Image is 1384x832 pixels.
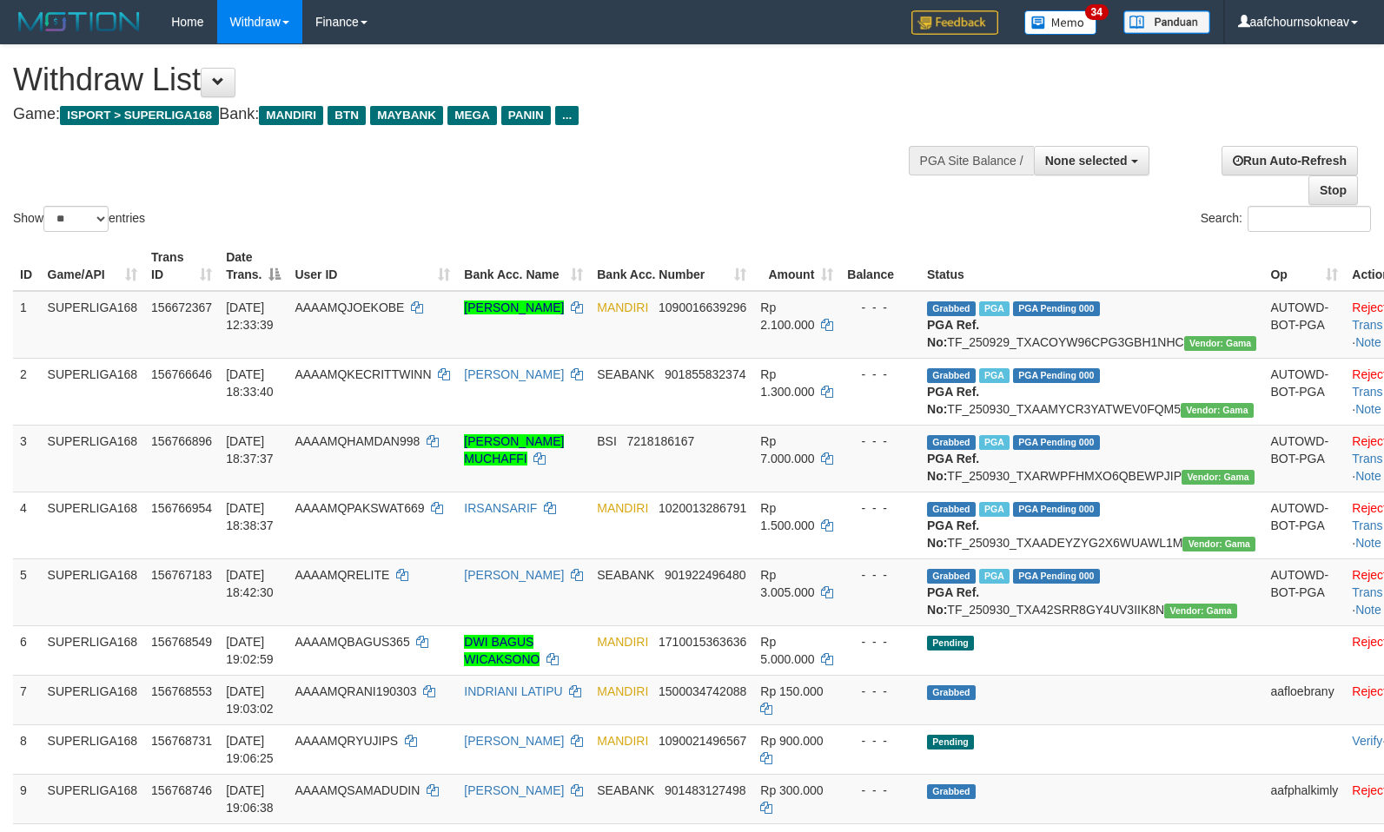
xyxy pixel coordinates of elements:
[464,300,564,314] a: [PERSON_NAME]
[1024,10,1097,35] img: Button%20Memo.svg
[665,367,745,381] span: Copy 901855832374 to clipboard
[920,558,1263,625] td: TF_250930_TXA42SRR8GY4UV3IIK8N
[226,434,274,466] span: [DATE] 18:37:37
[847,566,913,584] div: - - -
[13,9,145,35] img: MOTION_logo.png
[927,518,979,550] b: PGA Ref. No:
[13,241,41,291] th: ID
[288,241,457,291] th: User ID: activate to sort column ascending
[920,492,1263,558] td: TF_250930_TXAADEYZYG2X6WUAWL1M
[760,684,823,698] span: Rp 150.000
[226,783,274,815] span: [DATE] 19:06:38
[927,452,979,483] b: PGA Ref. No:
[219,241,288,291] th: Date Trans.: activate to sort column descending
[1248,206,1371,232] input: Search:
[144,241,219,291] th: Trans ID: activate to sort column ascending
[1181,403,1254,418] span: Vendor URL: https://trx31.1velocity.biz
[847,433,913,450] div: - - -
[295,684,416,698] span: AAAAMQRANI190303
[1263,291,1345,359] td: AUTOWD-BOT-PGA
[659,684,746,698] span: Copy 1500034742088 to clipboard
[597,568,654,582] span: SEABANK
[760,568,814,599] span: Rp 3.005.000
[295,783,420,797] span: AAAAMQSAMADUDIN
[1045,154,1128,168] span: None selected
[979,435,1010,450] span: Marked by aafsengchandara
[927,385,979,416] b: PGA Ref. No:
[464,783,564,797] a: [PERSON_NAME]
[295,568,389,582] span: AAAAMQRELITE
[1123,10,1210,34] img: panduan.png
[927,569,976,584] span: Grabbed
[927,784,976,799] span: Grabbed
[1034,146,1149,175] button: None selected
[1182,537,1255,551] span: Vendor URL: https://trx31.1velocity.biz
[295,434,420,448] span: AAAAMQHAMDAN998
[1201,206,1371,232] label: Search:
[295,635,409,649] span: AAAAMQBAGUS365
[760,635,814,666] span: Rp 5.000.000
[1355,402,1381,416] a: Note
[13,724,41,774] td: 8
[151,568,212,582] span: 156767183
[151,684,212,698] span: 156768553
[847,633,913,650] div: - - -
[41,425,145,492] td: SUPERLIGA168
[927,301,976,316] span: Grabbed
[920,291,1263,359] td: TF_250929_TXACOYW96CPG3GBH1NHC
[927,368,976,383] span: Grabbed
[597,300,648,314] span: MANDIRI
[1184,336,1257,351] span: Vendor URL: https://trx31.1velocity.biz
[41,724,145,774] td: SUPERLIGA168
[151,783,212,797] span: 156768746
[597,501,648,515] span: MANDIRI
[13,106,905,123] h4: Game: Bank:
[43,206,109,232] select: Showentries
[1013,569,1100,584] span: PGA Pending
[295,300,404,314] span: AAAAMQJOEKOBE
[464,434,564,466] a: [PERSON_NAME] MUCHAFFI
[1013,502,1100,517] span: PGA Pending
[659,734,746,748] span: Copy 1090021496567 to clipboard
[927,735,974,749] span: Pending
[151,300,212,314] span: 156672367
[226,367,274,399] span: [DATE] 18:33:40
[665,783,745,797] span: Copy 901483127498 to clipboard
[370,106,443,125] span: MAYBANK
[151,367,212,381] span: 156766646
[464,568,564,582] a: [PERSON_NAME]
[464,635,540,666] a: DWI BAGUS WICAKSONO
[1263,492,1345,558] td: AUTOWD-BOT-PGA
[847,683,913,700] div: - - -
[659,300,746,314] span: Copy 1090016639296 to clipboard
[1085,4,1109,20] span: 34
[920,358,1263,425] td: TF_250930_TXAAMYCR3YATWEV0FQM5
[659,501,746,515] span: Copy 1020013286791 to clipboard
[597,635,648,649] span: MANDIRI
[1263,425,1345,492] td: AUTOWD-BOT-PGA
[1308,175,1358,205] a: Stop
[659,635,746,649] span: Copy 1710015363636 to clipboard
[13,774,41,823] td: 9
[760,783,823,797] span: Rp 300.000
[979,502,1010,517] span: Marked by aafsengchandara
[41,492,145,558] td: SUPERLIGA168
[13,358,41,425] td: 2
[847,732,913,749] div: - - -
[151,434,212,448] span: 156766896
[597,783,654,797] span: SEABANK
[665,568,745,582] span: Copy 901922496480 to clipboard
[597,367,654,381] span: SEABANK
[1263,675,1345,724] td: aafloebrany
[1263,358,1345,425] td: AUTOWD-BOT-PGA
[13,291,41,359] td: 1
[927,435,976,450] span: Grabbed
[555,106,579,125] span: ...
[457,241,590,291] th: Bank Acc. Name: activate to sort column ascending
[979,569,1010,584] span: Marked by aafheankoy
[979,368,1010,383] span: Marked by aafheankoy
[840,241,920,291] th: Balance
[41,774,145,823] td: SUPERLIGA168
[226,501,274,532] span: [DATE] 18:38:37
[760,734,823,748] span: Rp 900.000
